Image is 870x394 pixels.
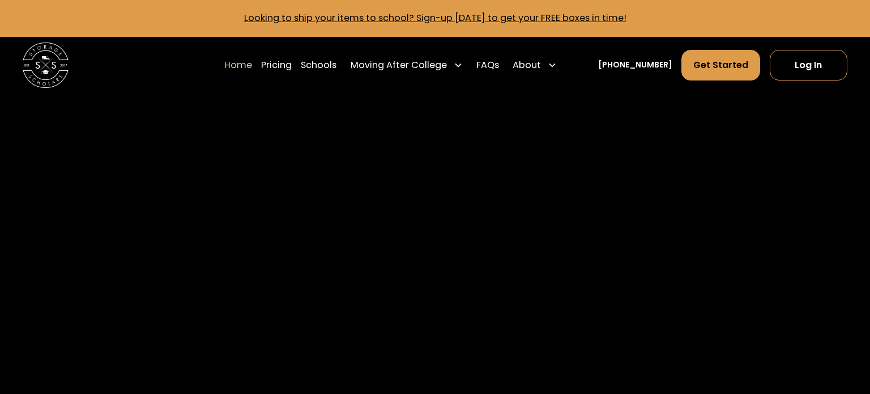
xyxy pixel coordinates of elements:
[244,11,626,24] a: Looking to ship your items to school? Sign-up [DATE] to get your FREE boxes in time!
[598,59,672,71] a: [PHONE_NUMBER]
[770,50,847,81] a: Log In
[23,43,69,88] img: Storage Scholars main logo
[261,49,292,81] a: Pricing
[681,50,760,81] a: Get Started
[351,58,447,72] div: Moving After College
[301,49,336,81] a: Schools
[224,49,252,81] a: Home
[513,58,541,72] div: About
[476,49,499,81] a: FAQs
